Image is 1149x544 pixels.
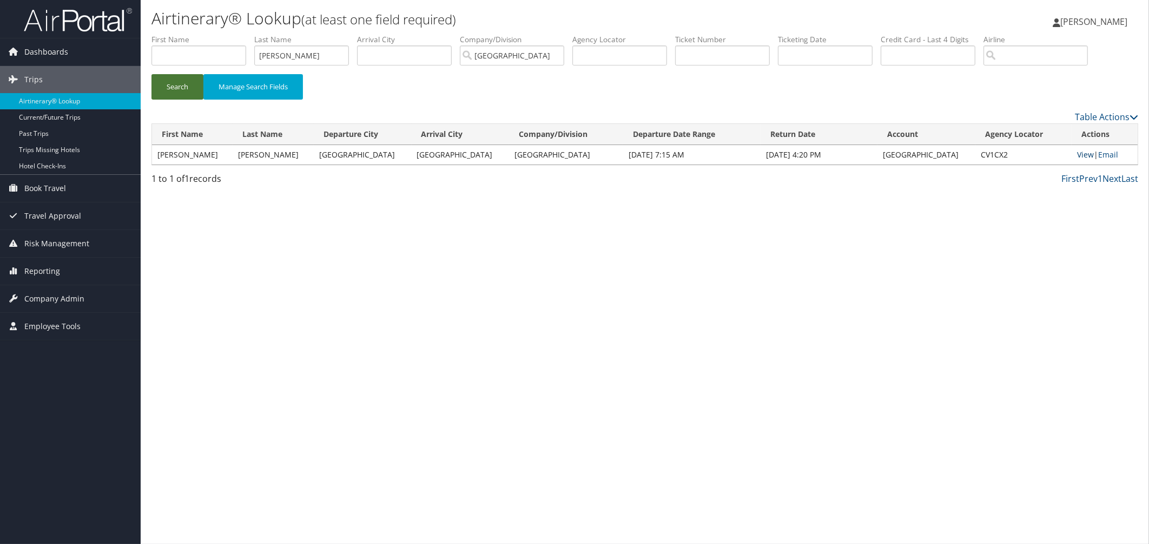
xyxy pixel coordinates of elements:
[233,124,313,145] th: Last Name: activate to sort column ascending
[509,124,623,145] th: Company/Division
[151,34,254,45] label: First Name
[623,124,761,145] th: Departure Date Range: activate to sort column ascending
[314,124,412,145] th: Departure City: activate to sort column ascending
[778,34,881,45] label: Ticketing Date
[24,7,132,32] img: airportal-logo.png
[877,145,975,165] td: [GEOGRAPHIC_DATA]
[1098,149,1118,160] a: Email
[1075,111,1138,123] a: Table Actions
[1072,124,1138,145] th: Actions
[1098,173,1102,185] a: 1
[761,124,877,145] th: Return Date: activate to sort column ascending
[24,66,43,93] span: Trips
[24,230,89,257] span: Risk Management
[24,202,81,230] span: Travel Approval
[203,74,303,100] button: Manage Search Fields
[983,34,1096,45] label: Airline
[1077,149,1094,160] a: View
[623,145,761,165] td: [DATE] 7:15 AM
[301,10,456,28] small: (at least one field required)
[24,313,81,340] span: Employee Tools
[877,124,975,145] th: Account: activate to sort column ascending
[151,172,386,191] div: 1 to 1 of records
[1121,173,1138,185] a: Last
[761,145,877,165] td: [DATE] 4:20 PM
[152,145,233,165] td: [PERSON_NAME]
[152,124,233,145] th: First Name: activate to sort column ascending
[24,38,68,65] span: Dashboards
[460,34,572,45] label: Company/Division
[314,145,412,165] td: [GEOGRAPHIC_DATA]
[412,145,510,165] td: [GEOGRAPHIC_DATA]
[1072,145,1138,165] td: |
[357,34,460,45] label: Arrival City
[572,34,675,45] label: Agency Locator
[412,124,510,145] th: Arrival City: activate to sort column ascending
[1060,16,1127,28] span: [PERSON_NAME]
[975,124,1072,145] th: Agency Locator: activate to sort column ascending
[675,34,778,45] label: Ticket Number
[1053,5,1138,38] a: [PERSON_NAME]
[975,145,1072,165] td: CV1CX2
[233,145,313,165] td: [PERSON_NAME]
[151,7,809,30] h1: Airtinerary® Lookup
[509,145,623,165] td: [GEOGRAPHIC_DATA]
[1079,173,1098,185] a: Prev
[151,74,203,100] button: Search
[24,258,60,285] span: Reporting
[254,34,357,45] label: Last Name
[1102,173,1121,185] a: Next
[24,285,84,312] span: Company Admin
[24,175,66,202] span: Book Travel
[881,34,983,45] label: Credit Card - Last 4 Digits
[1061,173,1079,185] a: First
[184,173,189,185] span: 1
